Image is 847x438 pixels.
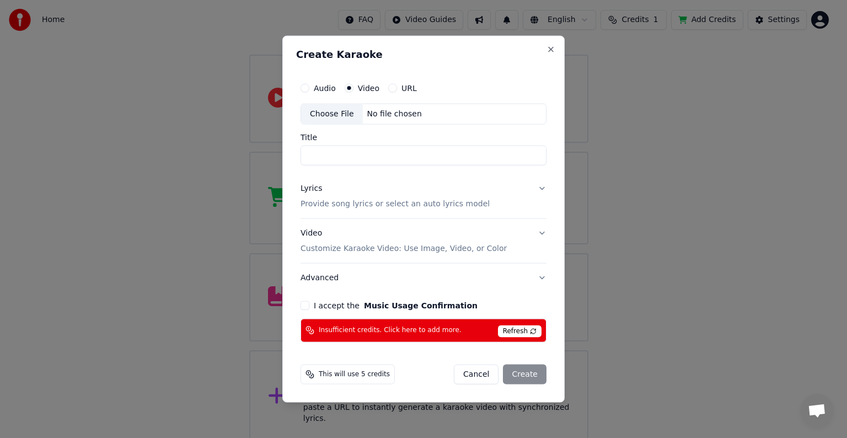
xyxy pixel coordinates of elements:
div: Choose File [301,104,363,124]
label: Title [301,133,546,141]
button: I accept the [364,301,478,309]
label: URL [401,84,417,92]
div: Video [301,228,507,254]
div: No file chosen [363,109,426,120]
label: Audio [314,84,336,92]
span: Insufficient credits. Click here to add more. [319,326,462,335]
label: I accept the [314,301,478,309]
p: Provide song lyrics or select an auto lyrics model [301,199,490,210]
button: Advanced [301,263,546,292]
button: Cancel [454,364,498,384]
h2: Create Karaoke [296,50,551,60]
span: This will use 5 credits [319,370,390,378]
p: Customize Karaoke Video: Use Image, Video, or Color [301,243,507,254]
div: Lyrics [301,183,322,194]
label: Video [358,84,379,92]
span: Refresh [498,325,542,337]
button: LyricsProvide song lyrics or select an auto lyrics model [301,174,546,218]
button: VideoCustomize Karaoke Video: Use Image, Video, or Color [301,219,546,263]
